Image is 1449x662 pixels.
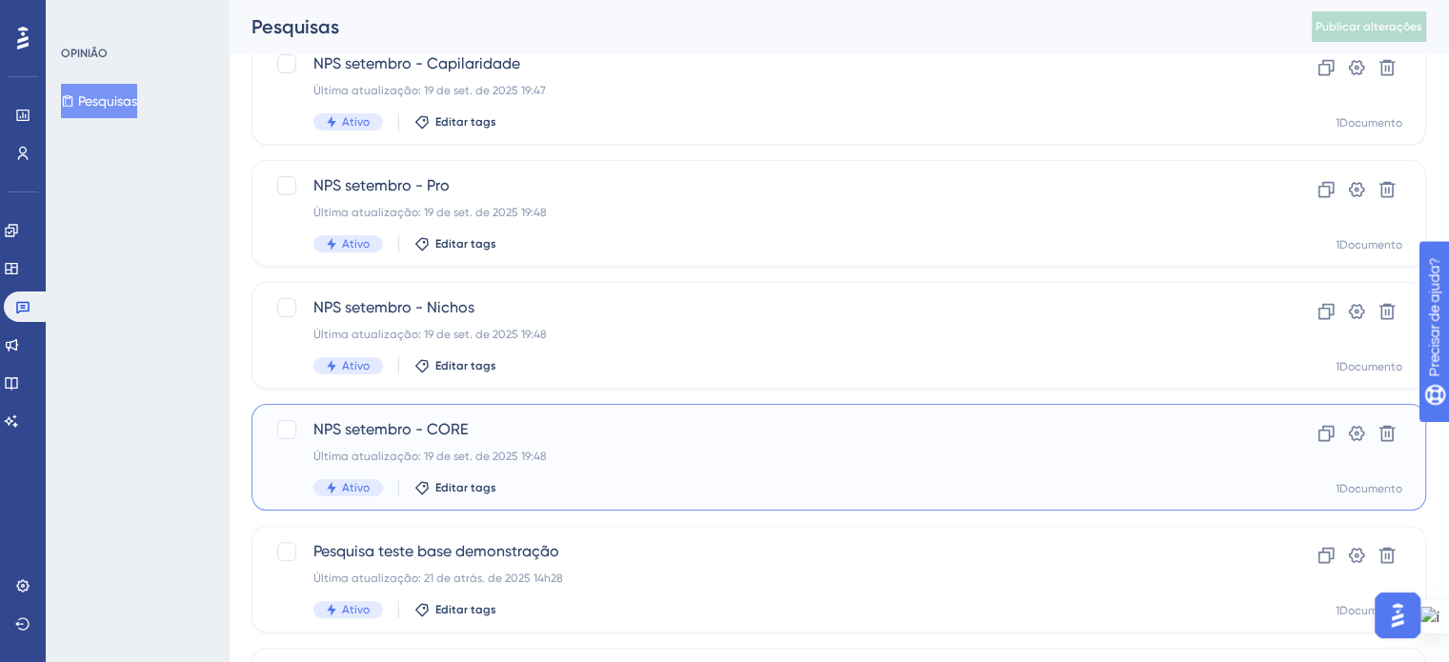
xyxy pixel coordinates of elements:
[435,359,496,372] font: Editar tags
[342,237,370,251] font: Ativo
[414,480,496,495] button: Editar tags
[1336,604,1402,617] font: 1Documento
[1316,20,1422,33] font: Publicar alterações
[313,572,563,585] font: Última atualização: 21 de atrás. de 2025 14h28
[414,114,496,130] button: Editar tags
[313,328,547,341] font: Última atualização: 19 de set. de 2025 19:48
[435,603,496,616] font: Editar tags
[1336,238,1402,251] font: 1Documento
[342,359,370,372] font: Ativo
[414,236,496,251] button: Editar tags
[1369,587,1426,644] iframe: Iniciador do Assistente de IA do UserGuiding
[435,481,496,494] font: Editar tags
[414,602,496,617] button: Editar tags
[313,420,468,438] font: NPS setembro - CORE
[342,603,370,616] font: Ativo
[342,115,370,129] font: Ativo
[61,84,137,118] button: Pesquisas
[313,176,450,194] font: NPS setembro - Pro
[342,481,370,494] font: Ativo
[313,298,474,316] font: NPS setembro - Nichos
[1336,482,1402,495] font: 1Documento
[61,47,108,60] font: OPINIÃO
[313,450,547,463] font: Última atualização: 19 de set. de 2025 19:48
[313,54,520,72] font: NPS setembro - Capilaridade
[414,358,496,373] button: Editar tags
[252,15,339,38] font: Pesquisas
[313,542,559,560] font: Pesquisa teste base demonstração
[435,237,496,251] font: Editar tags
[313,206,547,219] font: Última atualização: 19 de set. de 2025 19:48
[1336,116,1402,130] font: 1Documento
[78,93,137,109] font: Pesquisas
[313,84,546,97] font: Última atualização: 19 de set. de 2025 19:47
[45,9,164,23] font: Precisar de ajuda?
[1312,11,1426,42] button: Publicar alterações
[1336,360,1402,373] font: 1Documento
[435,115,496,129] font: Editar tags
